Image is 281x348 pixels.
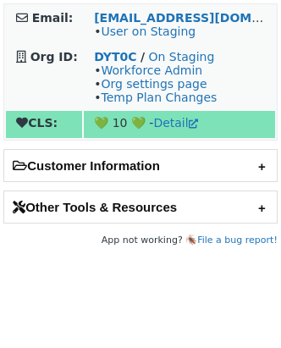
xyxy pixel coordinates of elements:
[197,235,278,246] a: File a bug report!
[4,191,277,223] h2: Other Tools & Resources
[101,64,202,77] a: Workforce Admin
[30,50,78,64] strong: Org ID:
[84,111,275,138] td: 💚 10 💚 -
[101,25,196,38] a: User on Staging
[16,116,58,130] strong: CLS:
[3,232,278,249] footer: App not working? 🪳
[32,11,74,25] strong: Email:
[101,91,217,104] a: Temp Plan Changes
[149,50,215,64] a: On Staging
[140,50,145,64] strong: /
[101,77,207,91] a: Org settings page
[4,150,277,181] h2: Customer Information
[153,116,197,130] a: Detail
[94,25,196,38] span: •
[94,64,217,104] span: • • •
[94,50,136,64] a: DYT0C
